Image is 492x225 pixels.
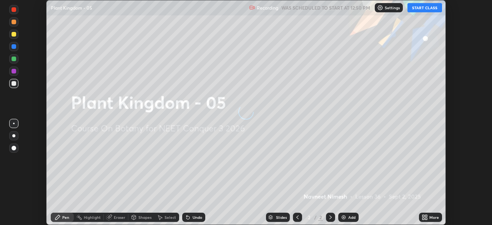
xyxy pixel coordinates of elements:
div: Shapes [138,215,151,219]
p: Settings [385,6,400,10]
p: Recording [257,5,278,11]
h5: WAS SCHEDULED TO START AT 12:50 PM [281,4,370,11]
div: More [429,215,439,219]
img: class-settings-icons [377,5,383,11]
button: START CLASS [407,3,442,12]
p: Plant Kingdom - 05 [51,5,92,11]
img: recording.375f2c34.svg [249,5,255,11]
div: Highlight [84,215,101,219]
div: Pen [62,215,69,219]
div: / [314,215,317,220]
div: Add [348,215,356,219]
div: Undo [193,215,202,219]
div: Slides [276,215,287,219]
div: Eraser [114,215,125,219]
div: 2 [318,214,323,221]
div: Select [165,215,176,219]
img: add-slide-button [341,214,347,220]
div: 2 [305,215,313,220]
